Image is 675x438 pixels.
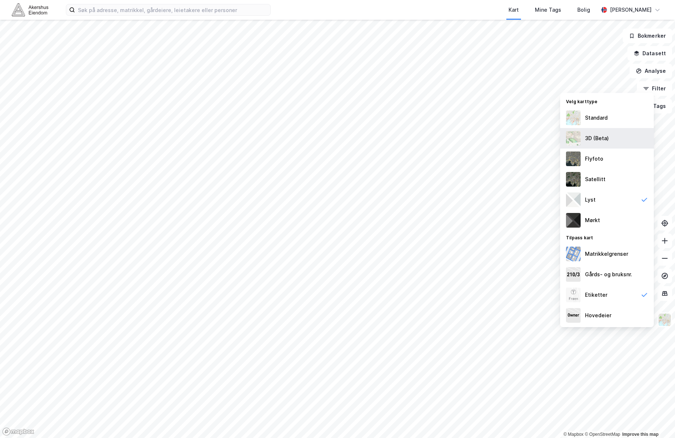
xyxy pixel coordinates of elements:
img: 9k= [566,172,581,187]
div: Kart [509,5,519,14]
img: luj3wr1y2y3+OchiMxRmMxRlscgabnMEmZ7DJGWxyBpucwSZnsMkZbHIGm5zBJmewyRlscgabnMEmZ7DJGWxyBpucwSZnsMkZ... [566,192,581,207]
div: Velg karttype [560,94,654,108]
div: Mørkt [585,216,600,225]
div: Satellitt [585,175,605,184]
img: nCdM7BzjoCAAAAAElFTkSuQmCC [566,213,581,228]
button: Analyse [630,64,672,78]
div: Flyfoto [585,154,603,163]
button: Tags [638,99,672,113]
img: Z [566,151,581,166]
div: Hovedeier [585,311,611,320]
a: Mapbox [563,432,584,437]
img: Z [566,288,581,302]
img: cadastreBorders.cfe08de4b5ddd52a10de.jpeg [566,247,581,261]
div: Tilpass kart [560,231,654,244]
img: cadastreKeys.547ab17ec502f5a4ef2b.jpeg [566,267,581,282]
div: Gårds- og bruksnr. [585,270,632,279]
a: Improve this map [622,432,659,437]
a: OpenStreetMap [585,432,620,437]
img: Z [566,111,581,125]
a: Mapbox homepage [2,427,34,436]
div: Etiketter [585,291,607,299]
div: Standard [585,113,608,122]
img: majorOwner.b5e170eddb5c04bfeeff.jpeg [566,308,581,323]
input: Søk på adresse, matrikkel, gårdeiere, leietakere eller personer [75,4,270,15]
iframe: Chat Widget [638,403,675,438]
div: 3D (Beta) [585,134,609,143]
button: Filter [637,81,672,96]
img: Z [658,313,672,327]
img: Z [566,131,581,146]
button: Bokmerker [623,29,672,43]
div: [PERSON_NAME] [610,5,652,14]
div: Mine Tags [535,5,561,14]
button: Datasett [627,46,672,61]
div: Kontrollprogram for chat [638,403,675,438]
div: Matrikkelgrenser [585,250,628,258]
div: Lyst [585,195,596,204]
div: Bolig [577,5,590,14]
img: akershus-eiendom-logo.9091f326c980b4bce74ccdd9f866810c.svg [12,3,48,16]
